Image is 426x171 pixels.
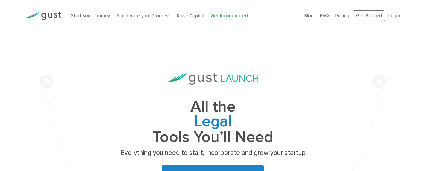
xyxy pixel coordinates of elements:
a: FAQ [320,13,329,19]
a: Raise Capital [177,13,204,19]
img: Gust Logo [26,12,61,20]
h1: All the Tools You’ll Need [118,100,307,144]
a: Blog [304,13,314,19]
a: Pricing [335,13,349,19]
a: Accelerate your Progress [116,13,171,19]
p: Everything you need to start, incorporate and grow your startup [118,149,307,157]
a: Login [388,13,400,19]
img: Gust Launch Logo [167,73,258,85]
a: Start your Journey [71,13,110,19]
a: Get Started [353,10,385,21]
span: Legal [118,114,307,130]
a: Get Incorporated [211,13,248,19]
